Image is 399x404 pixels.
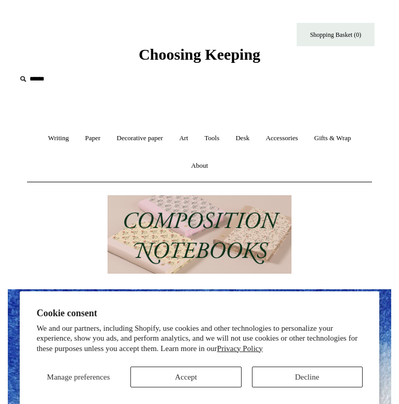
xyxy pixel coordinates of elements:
button: Manage preferences [36,367,120,387]
button: Decline [252,367,363,387]
a: About [184,152,216,180]
a: Desk [228,125,257,152]
a: Shopping Basket (0) [297,23,375,46]
h2: Cookie consent [36,308,362,319]
a: Paper [78,125,108,152]
a: Decorative paper [110,125,170,152]
a: Writing [41,125,76,152]
a: Tools [197,125,227,152]
a: Accessories [258,125,305,152]
button: Accept [130,367,241,387]
span: Manage preferences [47,373,110,381]
span: Choosing Keeping [139,46,260,63]
a: Choosing Keeping [139,54,260,61]
p: We and our partners, including Shopify, use cookies and other technologies to personalize your ex... [36,324,362,354]
a: Gifts & Wrap [307,125,358,152]
a: Art [172,125,195,152]
a: Privacy Policy [217,344,263,353]
img: 202302 Composition ledgers.jpg__PID:69722ee6-fa44-49dd-a067-31375e5d54ec [108,195,291,274]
